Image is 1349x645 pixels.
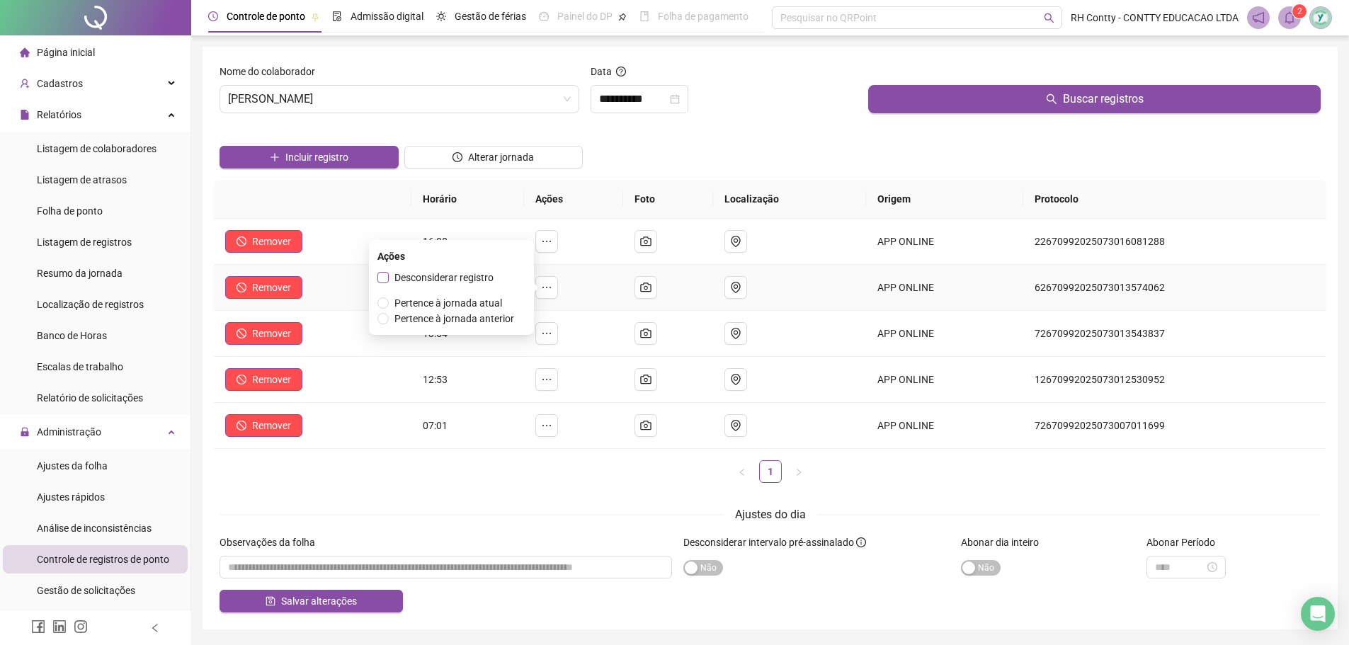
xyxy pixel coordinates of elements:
[735,508,806,521] span: Ajustes do dia
[795,468,803,476] span: right
[731,460,753,483] button: left
[640,328,651,339] span: camera
[623,180,713,219] th: Foto
[404,146,584,169] button: Alterar jornada
[436,11,446,21] span: sun
[208,11,218,21] span: clock-circle
[20,79,30,89] span: user-add
[37,205,103,217] span: Folha de ponto
[20,110,30,120] span: file
[683,537,854,548] span: Desconsiderar intervalo pré-assinalado
[31,620,45,634] span: facebook
[640,282,651,293] span: camera
[640,236,651,247] span: camera
[591,66,612,77] span: Data
[1310,7,1331,28] img: 82867
[1044,13,1054,23] span: search
[1023,180,1326,219] th: Protocolo
[1301,597,1335,631] div: Open Intercom Messenger
[730,374,741,385] span: environment
[730,282,741,293] span: environment
[1023,219,1326,265] td: 22670992025073016081288
[760,461,781,482] a: 1
[37,330,107,341] span: Banco de Horas
[866,403,1023,449] td: APP ONLINE
[252,418,291,433] span: Remover
[866,265,1023,311] td: APP ONLINE
[730,420,741,431] span: environment
[237,421,246,430] span: stop
[37,268,123,279] span: Resumo da jornada
[228,86,571,113] span: Eliete Pereira dos Santos
[394,272,494,283] span: Desconsiderar registro
[866,357,1023,403] td: APP ONLINE
[423,420,448,431] span: 07:01
[640,374,651,385] span: camera
[37,361,123,372] span: Escalas de trabalho
[394,313,514,324] span: Pertence à jornada anterior
[730,236,741,247] span: environment
[1023,311,1326,357] td: 72670992025073013543837
[1252,11,1265,24] span: notification
[866,219,1023,265] td: APP ONLINE
[713,180,866,219] th: Localização
[541,282,552,293] span: ellipsis
[394,297,502,309] span: Pertence à jornada atual
[237,236,246,246] span: stop
[557,11,613,22] span: Painel do DP
[423,374,448,385] span: 12:53
[787,460,810,483] li: Próxima página
[252,280,291,295] span: Remover
[618,13,627,21] span: pushpin
[220,535,324,550] label: Observações da folha
[541,236,552,247] span: ellipsis
[37,174,127,185] span: Listagem de atrasos
[1023,403,1326,449] td: 72670992025073007011699
[74,620,88,634] span: instagram
[404,153,584,164] a: Alterar jornada
[787,460,810,483] button: right
[252,372,291,387] span: Remover
[1146,535,1224,550] label: Abonar Período
[285,149,348,165] span: Incluir registro
[37,460,108,472] span: Ajustes da folha
[281,593,357,609] span: Salvar alterações
[225,414,302,437] button: Remover
[37,236,132,248] span: Listagem de registros
[37,585,135,596] span: Gestão de solicitações
[639,11,649,21] span: book
[37,491,105,503] span: Ajustes rápidos
[738,468,746,476] span: left
[961,535,1048,550] label: Abonar dia inteiro
[1292,4,1307,18] sup: 2
[1046,93,1057,105] span: search
[541,328,552,339] span: ellipsis
[1283,11,1296,24] span: bell
[377,249,525,264] div: Ações
[252,234,291,249] span: Remover
[658,11,749,22] span: Folha de pagamento
[20,427,30,437] span: lock
[270,152,280,162] span: plus
[759,460,782,483] li: 1
[539,11,549,21] span: dashboard
[730,328,741,339] span: environment
[1023,265,1326,311] td: 62670992025073013574062
[37,392,143,404] span: Relatório de solicitações
[1063,91,1144,108] span: Buscar registros
[411,180,523,219] th: Horário
[237,282,246,292] span: stop
[311,13,319,21] span: pushpin
[1297,6,1302,16] span: 2
[37,78,83,89] span: Cadastros
[731,460,753,483] li: Página anterior
[468,149,534,165] span: Alterar jornada
[37,523,152,534] span: Análise de inconsistências
[866,311,1023,357] td: APP ONLINE
[220,590,403,612] button: Salvar alterações
[252,326,291,341] span: Remover
[616,67,626,76] span: question-circle
[227,11,305,22] span: Controle de ponto
[856,537,866,547] span: info-circle
[351,11,423,22] span: Admissão digital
